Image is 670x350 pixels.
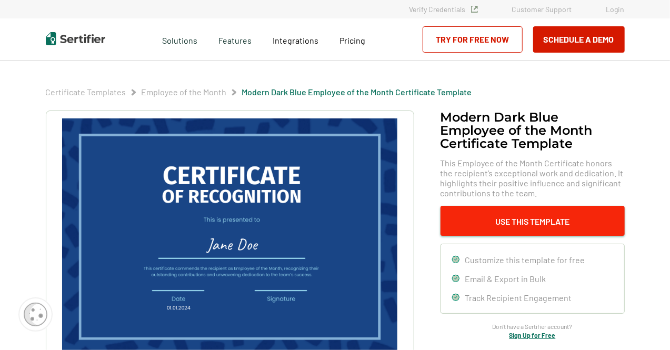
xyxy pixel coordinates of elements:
[509,332,556,339] a: Sign Up for Free
[339,33,365,46] a: Pricing
[441,206,625,236] button: Use This Template
[273,33,318,46] a: Integrations
[218,33,252,46] span: Features
[24,303,47,326] img: Cookie Popup Icon
[339,35,365,45] span: Pricing
[465,293,572,303] span: Track Recipient Engagement
[441,111,625,150] h1: Modern Dark Blue Employee of the Month Certificate Template
[423,26,523,53] a: Try for Free Now
[465,255,585,265] span: Customize this template for free
[493,322,573,332] span: Don’t have a Sertifier account?
[46,87,472,97] div: Breadcrumb
[409,5,478,14] a: Verify Credentials
[617,299,670,350] iframe: Chat Widget
[273,35,318,45] span: Integrations
[46,32,105,45] img: Sertifier | Digital Credentialing Platform
[441,158,625,198] span: This Employee of the Month Certificate honors the recipient’s exceptional work and dedication. It...
[242,87,472,97] a: Modern Dark Blue Employee of the Month Certificate Template
[471,6,478,13] img: Verified
[533,26,625,53] button: Schedule a Demo
[512,5,572,14] a: Customer Support
[606,5,625,14] a: Login
[162,33,197,46] span: Solutions
[465,274,546,284] span: Email & Export in Bulk
[46,87,126,97] a: Certificate Templates
[142,87,227,97] a: Employee of the Month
